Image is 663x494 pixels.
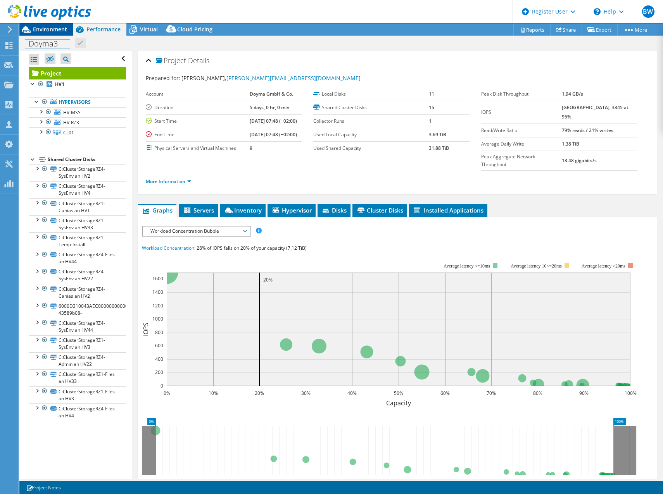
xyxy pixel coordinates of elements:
label: Peak Aggregate Network Throughput [481,153,562,168]
tspan: Average latency 10<=20ms [511,263,562,269]
a: Project Notes [21,483,66,492]
span: CL01 [63,129,74,136]
a: C:ClusterStorageRZ1-Temp-Install [29,232,126,249]
b: 13.48 gigabits/s [562,157,597,164]
b: 1 [429,118,432,124]
b: HV1 [55,81,64,87]
div: Shared Cluster Disks [48,155,126,164]
text: 70% [487,390,496,396]
span: Environment [33,26,67,33]
b: 79% reads / 21% writes [562,127,613,134]
text: 0 [161,383,163,389]
text: 0% [163,390,170,396]
label: Start Time [146,117,250,125]
b: 15 [429,104,434,111]
a: HV1 [29,79,126,89]
span: Cluster Disks [356,206,403,214]
span: Virtual [140,26,158,33]
span: Workload Concentration: [142,245,195,251]
label: Peak Disk Throughput [481,90,562,98]
text: 1600 [152,275,163,282]
b: 5 days, 0 hr, 0 min [250,104,290,111]
label: Duration [146,104,250,111]
span: Graphs [142,206,173,214]
span: Workload Concentration Bubble [147,226,246,236]
a: Hypervisors [29,97,126,107]
text: 40% [347,390,357,396]
a: Project [29,67,126,79]
a: C:ClusterStorageRZ1-SysEnv an HV3 [29,335,126,352]
span: Project [156,57,186,65]
span: Performance [86,26,121,33]
text: 30% [301,390,311,396]
a: C:ClusterStorageRZ1-Files an HV33 [29,369,126,386]
a: CL01 [29,127,126,137]
a: C:ClusterStorageRZ1-Files an HV3 [29,386,126,403]
a: C:ClusterStorageRZ4-Admin an HV22 [29,352,126,369]
b: 1.38 TiB [562,141,579,147]
text: Capacity [386,399,411,407]
b: 1.94 GB/s [562,91,583,97]
b: [DATE] 07:48 (+02:00) [250,131,297,138]
a: C:ClusterStorageRZ4-Files an HV4 [29,403,126,420]
span: [PERSON_NAME], [181,74,361,82]
span: Details [188,56,209,65]
span: 28% of IOPS falls on 20% of your capacity (7.12 TiB) [197,245,307,251]
label: Prepared for: [146,74,180,82]
text: 1400 [152,289,163,295]
a: C:ClusterStorageRZ4-SysEnv an HV44 [29,318,126,335]
svg: \n [594,8,601,15]
a: 6000D310043AEC00000000000000006B-43589b08- [29,301,126,318]
span: Installed Applications [413,206,483,214]
span: BW [642,5,654,18]
text: 100% [624,390,636,396]
label: Average Daily Write [481,140,562,148]
a: Export [582,24,618,36]
text: 1000 [152,316,163,322]
a: C:ClusterStorageRZ4-Canias an HV2 [29,284,126,301]
a: More Information [146,178,191,185]
span: Hypervisor [271,206,312,214]
a: More [617,24,653,36]
a: C:ClusterStorageRZ1-SysEnv an HV33 [29,215,126,232]
text: 20% [263,276,273,283]
text: 10% [209,390,218,396]
label: Local Disks [313,90,429,98]
label: Account [146,90,250,98]
text: 200 [155,369,163,376]
label: Read/Write Ratio [481,127,562,134]
text: 20% [255,390,264,396]
span: HV-RZ3 [63,119,79,126]
a: Share [550,24,582,36]
a: C:ClusterStorageRZ4-SysEnv an HV2 [29,164,126,181]
label: Collector Runs [313,117,429,125]
text: 60% [440,390,450,396]
h1: Doyma3 [25,39,70,48]
label: End Time [146,131,250,139]
span: Cloud Pricing [177,26,212,33]
text: 400 [155,356,163,362]
label: Physical Servers and Virtual Machines [146,144,250,152]
b: 9 [250,145,252,151]
tspan: Average latency <=10ms [444,263,490,269]
a: C:ClusterStorageRZ4-SysEnv an HV4 [29,181,126,198]
text: 800 [155,329,163,336]
label: Shared Cluster Disks [313,104,429,111]
a: HV-RZ3 [29,117,126,127]
text: 80% [533,390,542,396]
text: 600 [155,342,163,349]
span: Inventory [224,206,262,214]
a: C:ClusterStorageRZ4-SysEnv an HV22 [29,267,126,284]
text: IOPS [142,322,150,336]
b: 3.69 TiB [429,131,446,138]
text: 1200 [152,302,163,309]
b: [GEOGRAPHIC_DATA], 3345 at 95% [562,104,628,120]
text: Average latency >20ms [581,263,625,269]
a: Reports [513,24,551,36]
b: 11 [429,91,434,97]
span: Servers [183,206,214,214]
a: C:ClusterStorageRZ1-Canias an HV1 [29,198,126,215]
b: 31.88 TiB [429,145,449,151]
text: 50% [394,390,403,396]
a: C:ClusterStorageRZ4-Files an HV44 [29,250,126,267]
